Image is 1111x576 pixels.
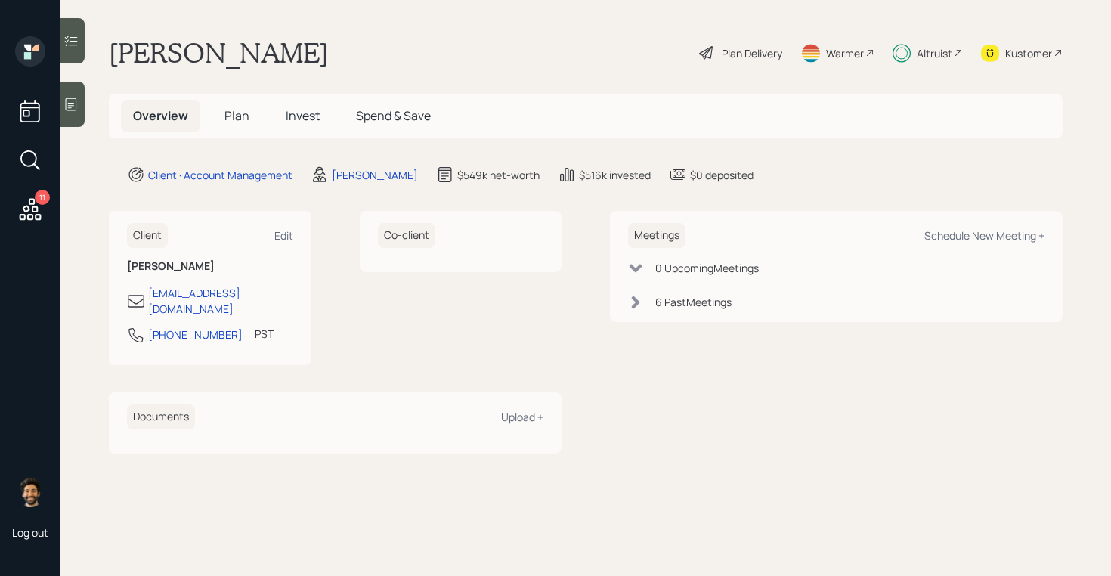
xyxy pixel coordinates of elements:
div: 0 Upcoming Meeting s [655,260,759,276]
div: Edit [274,228,293,243]
h6: Client [127,223,168,248]
div: Log out [12,525,48,540]
div: Altruist [917,45,952,61]
div: Plan Delivery [722,45,782,61]
div: $0 deposited [690,167,754,183]
span: Plan [224,107,249,124]
h6: Documents [127,404,195,429]
h6: Meetings [628,223,685,248]
div: PST [255,326,274,342]
div: Schedule New Meeting + [924,228,1044,243]
div: Upload + [501,410,543,424]
div: [EMAIL_ADDRESS][DOMAIN_NAME] [148,285,293,317]
img: eric-schwartz-headshot.png [15,477,45,507]
h1: [PERSON_NAME] [109,36,329,70]
div: $516k invested [579,167,651,183]
span: Spend & Save [356,107,431,124]
h6: Co-client [378,223,435,248]
div: [PHONE_NUMBER] [148,327,243,342]
div: Warmer [826,45,864,61]
div: 6 Past Meeting s [655,294,732,310]
span: Overview [133,107,188,124]
div: Client · Account Management [148,167,292,183]
div: $549k net-worth [457,167,540,183]
h6: [PERSON_NAME] [127,260,293,273]
span: Invest [286,107,320,124]
div: [PERSON_NAME] [332,167,418,183]
div: Kustomer [1005,45,1052,61]
div: 11 [35,190,50,205]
